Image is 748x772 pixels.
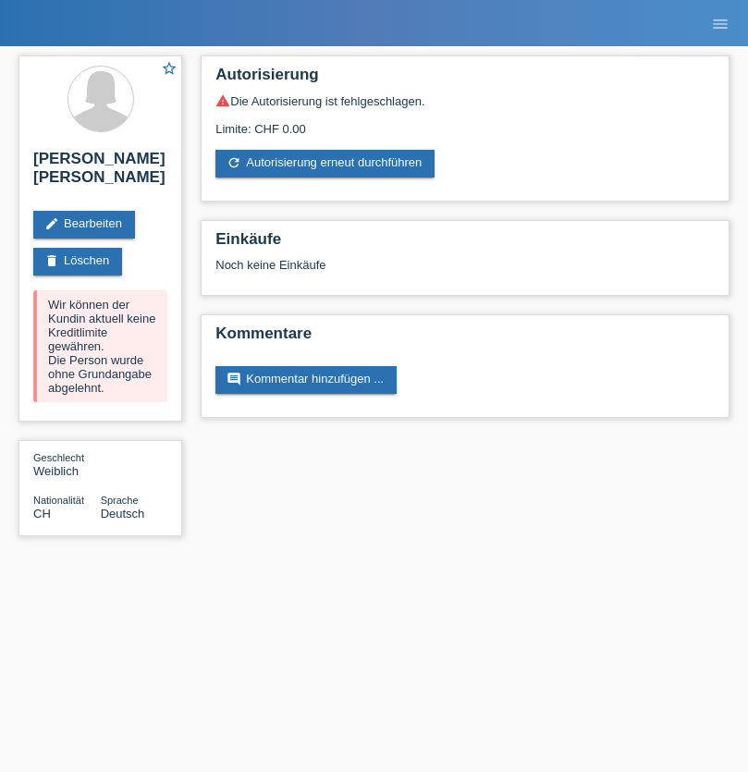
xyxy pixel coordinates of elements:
a: editBearbeiten [33,211,135,239]
h2: Autorisierung [215,66,715,93]
i: warning [215,93,230,108]
div: Weiblich [33,450,101,478]
span: Sprache [101,495,139,506]
i: refresh [227,155,241,170]
div: Limite: CHF 0.00 [215,108,715,136]
span: Deutsch [101,507,145,521]
span: Nationalität [33,495,84,506]
a: star_border [161,60,178,80]
i: edit [44,216,59,231]
a: deleteLöschen [33,248,122,276]
a: commentKommentar hinzufügen ... [215,366,397,394]
div: Die Autorisierung ist fehlgeschlagen. [215,93,715,108]
span: Schweiz [33,507,51,521]
h2: [PERSON_NAME] [PERSON_NAME] [33,150,167,196]
i: menu [711,15,730,33]
i: delete [44,253,59,268]
div: Noch keine Einkäufe [215,258,715,286]
h2: Kommentare [215,325,715,352]
a: menu [702,18,739,29]
a: refreshAutorisierung erneut durchführen [215,150,435,178]
i: comment [227,372,241,386]
i: star_border [161,60,178,77]
div: Wir können der Kundin aktuell keine Kreditlimite gewähren. Die Person wurde ohne Grundangabe abge... [33,290,167,402]
span: Geschlecht [33,452,84,463]
h2: Einkäufe [215,230,715,258]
